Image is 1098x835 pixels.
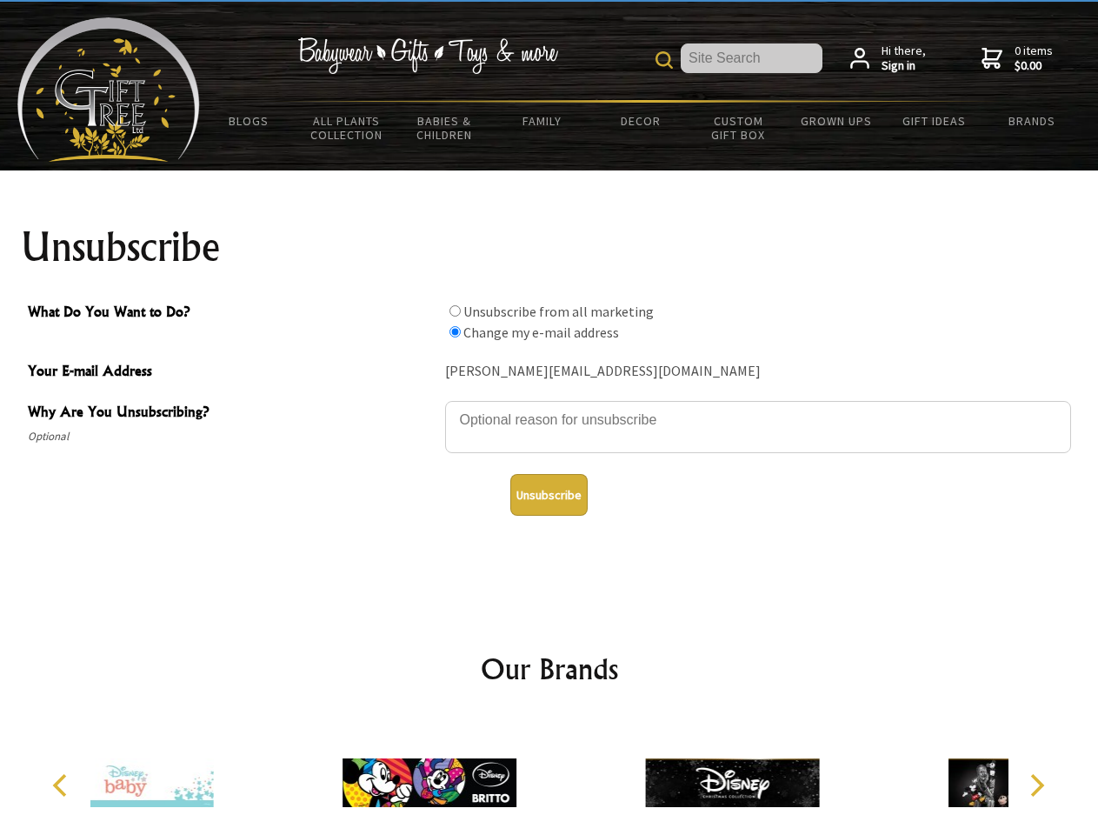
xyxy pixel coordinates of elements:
[655,51,673,69] img: product search
[28,401,436,426] span: Why Are You Unsubscribing?
[297,37,558,74] img: Babywear - Gifts - Toys & more
[463,303,654,320] label: Unsubscribe from all marketing
[463,324,619,341] label: Change my e-mail address
[35,648,1064,690] h2: Our Brands
[1015,43,1053,74] span: 0 items
[449,305,461,317] input: What Do You Want to Do?
[885,103,983,139] a: Gift Ideas
[983,103,1081,139] a: Brands
[882,43,926,74] span: Hi there,
[591,103,689,139] a: Decor
[850,43,926,74] a: Hi there,Sign in
[445,358,1071,385] div: [PERSON_NAME][EMAIL_ADDRESS][DOMAIN_NAME]
[43,766,82,805] button: Previous
[28,301,436,326] span: What Do You Want to Do?
[681,43,822,73] input: Site Search
[298,103,396,153] a: All Plants Collection
[200,103,298,139] a: BLOGS
[1015,58,1053,74] strong: $0.00
[982,43,1053,74] a: 0 items$0.00
[689,103,788,153] a: Custom Gift Box
[494,103,592,139] a: Family
[21,226,1078,268] h1: Unsubscribe
[445,401,1071,453] textarea: Why Are You Unsubscribing?
[449,326,461,337] input: What Do You Want to Do?
[1017,766,1055,805] button: Next
[510,474,588,516] button: Unsubscribe
[28,426,436,447] span: Optional
[28,360,436,385] span: Your E-mail Address
[17,17,200,162] img: Babyware - Gifts - Toys and more...
[396,103,494,153] a: Babies & Children
[787,103,885,139] a: Grown Ups
[882,58,926,74] strong: Sign in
